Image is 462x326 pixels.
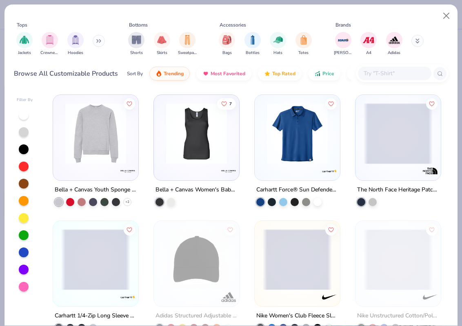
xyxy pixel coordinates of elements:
[325,98,337,109] button: Like
[220,21,246,29] div: Accessories
[220,288,237,305] img: Adidas logo
[120,288,136,305] img: Carhartt logo
[224,224,236,235] button: Like
[45,35,54,45] img: Crewnecks Image
[335,21,351,29] div: Brands
[40,32,59,56] div: filter for Crewnecks
[363,69,426,78] input: Try "T-Shirt"
[40,50,59,56] span: Crewnecks
[337,34,349,46] img: Adams Image
[256,185,338,195] div: Carhartt Force® Sun Defender™ Polo
[155,70,162,77] img: trending.gif
[360,32,377,56] button: filter button
[124,224,135,235] button: Like
[157,50,167,56] span: Skirts
[18,50,31,56] span: Jackets
[426,224,438,235] button: Like
[17,97,33,103] div: Filter By
[211,70,245,77] span: Most Favorited
[360,32,377,56] div: filter for A4
[386,32,402,56] div: filter for Adidas
[120,163,136,179] img: Bella + Canvas logo
[272,70,295,77] span: Top Rated
[439,8,454,24] button: Close
[16,32,33,56] div: filter for Jackets
[217,98,236,109] button: Like
[61,103,130,164] img: 80137ec0-a204-4027-b2a6-56992861cb4d
[124,98,135,109] button: Like
[178,50,197,56] span: Sweatpants
[248,35,257,45] img: Bottles Image
[128,32,144,56] button: filter button
[127,70,143,77] div: Sort By
[388,50,400,56] span: Adidas
[16,32,33,56] button: filter button
[325,224,337,235] button: Like
[196,67,251,81] button: Most Favorited
[422,288,438,305] img: Nike logo
[388,34,400,46] img: Adidas Image
[178,32,197,56] button: filter button
[366,50,371,56] span: A4
[222,35,231,45] img: Bags Image
[55,310,137,321] div: Carhartt 1/4-Zip Long Sleeve Zip Up
[55,185,137,195] div: Bella + Canvas Youth Sponge Fleece Crewneck Sweatshirt
[20,35,29,45] img: Jackets Image
[264,70,271,77] img: TopRated.gif
[229,101,232,106] span: 7
[219,32,235,56] div: filter for Bags
[40,32,59,56] button: filter button
[17,21,27,29] div: Tops
[155,185,238,195] div: Bella + Canvas Women's Baby Rib Tank
[220,163,237,179] img: Bella + Canvas logo
[244,32,261,56] button: filter button
[295,32,312,56] button: filter button
[321,163,338,179] img: Carhartt logo
[164,70,184,77] span: Trending
[298,50,309,56] span: Totes
[322,70,334,77] span: Price
[149,67,190,81] button: Trending
[132,35,141,45] img: Shorts Image
[162,229,231,290] img: cea79a7b-03f7-4af9-bb1d-f0f91e86ac78
[128,32,144,56] div: filter for Shorts
[155,310,238,321] div: Adidas Structured Adjustable Cap
[273,35,283,45] img: Hats Image
[244,32,261,56] div: filter for Bottles
[129,21,148,29] div: Bottoms
[71,35,80,45] img: Hoodies Image
[219,32,235,56] button: filter button
[362,34,375,46] img: A4 Image
[256,310,338,321] div: Nike Women's Club Fleece Sleeve Swoosh 1/2-Zip
[68,50,83,56] span: Hoodies
[178,32,197,56] div: filter for Sweatpants
[426,98,438,109] button: Like
[270,32,286,56] div: filter for Hats
[422,163,438,179] img: The North Face logo
[334,32,353,56] div: filter for Adams
[273,50,282,56] span: Hats
[357,185,439,195] div: The North Face Heritage Patch Rugby Shirt - Women's
[386,32,402,56] button: filter button
[299,35,308,45] img: Totes Image
[308,67,340,81] button: Price
[154,32,170,56] div: filter for Skirts
[295,32,312,56] div: filter for Totes
[222,50,232,56] span: Bags
[125,200,129,205] span: + 2
[157,35,167,45] img: Skirts Image
[270,32,286,56] button: filter button
[357,310,439,321] div: Nike Unstructured Cotton/Poly Twill Cap
[67,32,84,56] button: filter button
[154,32,170,56] button: filter button
[202,70,209,77] img: most_fav.gif
[258,67,302,81] button: Top Rated
[246,50,260,56] span: Bottles
[334,32,353,56] button: filter button
[183,35,192,45] img: Sweatpants Image
[334,50,353,56] span: Adams
[14,69,118,79] div: Browse All Customizable Products
[162,103,231,164] img: 5a9023ed-7d6d-4891-9237-b2dc97029788
[263,103,332,164] img: a2eb7a3f-2b55-4b0a-bd2e-2a00e29b8df4
[321,288,338,305] img: Nike logo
